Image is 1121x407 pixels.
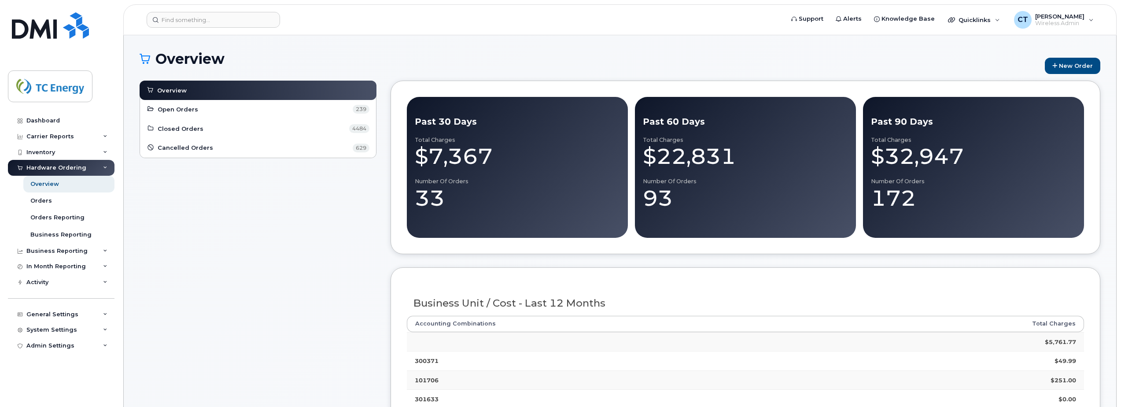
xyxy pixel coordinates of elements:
[871,178,1076,185] div: Number of Orders
[415,137,620,144] div: Total Charges
[353,105,369,114] span: 239
[1055,357,1076,364] strong: $49.99
[871,115,1076,128] div: Past 90 Days
[415,143,620,170] div: $7,367
[147,123,369,134] a: Closed Orders 4484
[643,143,848,170] div: $22,831
[825,316,1084,332] th: Total Charges
[415,185,620,211] div: 33
[415,396,439,403] strong: 301633
[147,143,369,153] a: Cancelled Orders 629
[415,377,439,384] strong: 101706
[146,85,370,96] a: Overview
[415,115,620,128] div: Past 30 Days
[353,144,369,152] span: 629
[643,137,848,144] div: Total Charges
[158,125,203,133] span: Closed Orders
[871,137,1076,144] div: Total Charges
[349,124,369,133] span: 4484
[413,298,1078,309] h3: Business Unit / Cost - Last 12 Months
[158,144,213,152] span: Cancelled Orders
[140,51,1040,67] h1: Overview
[871,143,1076,170] div: $32,947
[407,316,826,332] th: Accounting Combinations
[415,357,439,364] strong: 300371
[147,104,369,115] a: Open Orders 239
[871,185,1076,211] div: 172
[157,86,187,95] span: Overview
[643,178,848,185] div: Number of Orders
[1045,338,1076,345] strong: $5,761.77
[643,185,848,211] div: 93
[1051,377,1076,384] strong: $251.00
[1045,58,1100,74] a: New Order
[158,105,198,114] span: Open Orders
[415,178,620,185] div: Number of Orders
[643,115,848,128] div: Past 60 Days
[1058,396,1076,403] strong: $0.00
